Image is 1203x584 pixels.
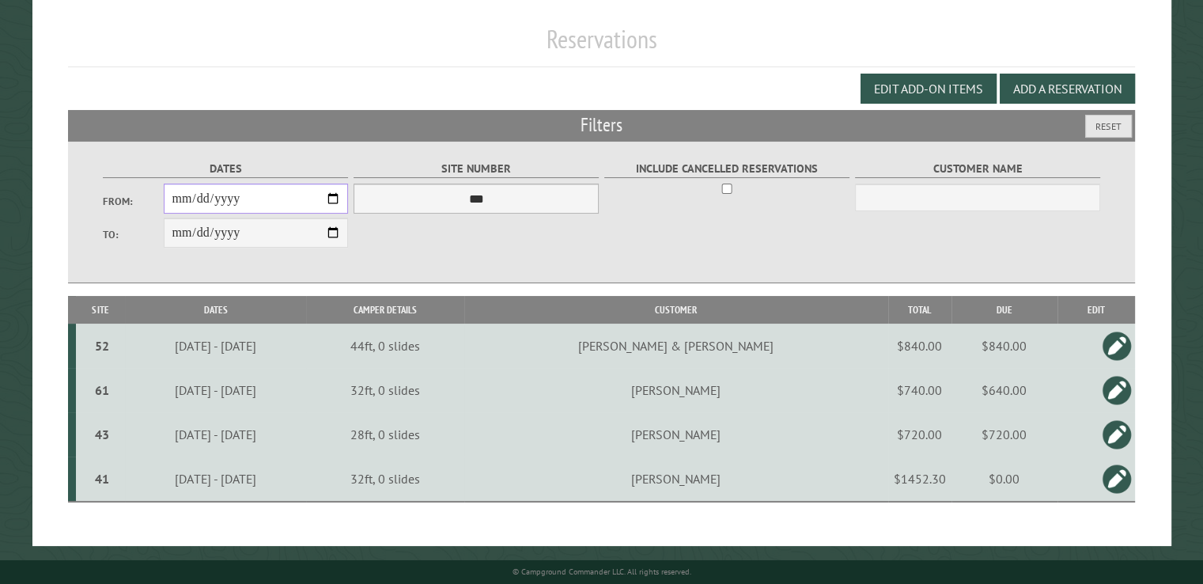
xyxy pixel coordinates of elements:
[306,324,464,368] td: 44ft, 0 slides
[888,457,951,502] td: $1452.30
[1085,115,1132,138] button: Reset
[951,324,1057,368] td: $840.00
[951,412,1057,457] td: $720.00
[306,296,464,324] th: Camper Details
[127,471,304,487] div: [DATE] - [DATE]
[68,24,1135,67] h1: Reservations
[464,368,888,412] td: [PERSON_NAME]
[82,382,123,398] div: 61
[306,457,464,502] td: 32ft, 0 slides
[82,338,123,354] div: 52
[464,324,888,368] td: [PERSON_NAME] & [PERSON_NAME]
[354,160,600,178] label: Site Number
[951,296,1057,324] th: Due
[127,382,304,398] div: [DATE] - [DATE]
[888,296,951,324] th: Total
[306,412,464,457] td: 28ft, 0 slides
[68,110,1135,140] h2: Filters
[855,160,1101,178] label: Customer Name
[888,368,951,412] td: $740.00
[103,227,165,242] label: To:
[464,296,888,324] th: Customer
[604,160,850,178] label: Include Cancelled Reservations
[1000,74,1135,104] button: Add a Reservation
[76,296,125,324] th: Site
[306,368,464,412] td: 32ft, 0 slides
[513,567,691,577] small: © Campground Commander LLC. All rights reserved.
[82,471,123,487] div: 41
[951,457,1057,502] td: $0.00
[82,427,123,442] div: 43
[103,194,165,209] label: From:
[1057,296,1135,324] th: Edit
[464,457,888,502] td: [PERSON_NAME]
[125,296,306,324] th: Dates
[103,160,349,178] label: Dates
[464,412,888,457] td: [PERSON_NAME]
[127,427,304,442] div: [DATE] - [DATE]
[888,324,951,368] td: $840.00
[861,74,997,104] button: Edit Add-on Items
[888,412,951,457] td: $720.00
[951,368,1057,412] td: $640.00
[127,338,304,354] div: [DATE] - [DATE]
